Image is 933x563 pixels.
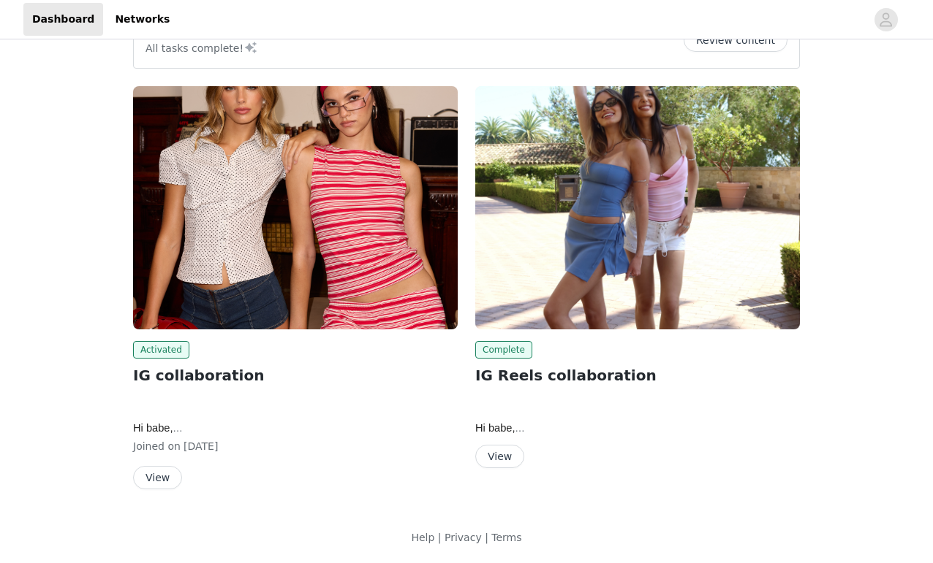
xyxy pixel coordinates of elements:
h2: IG Reels collaboration [475,364,800,386]
img: Edikted [475,86,800,329]
button: View [475,445,524,468]
button: View [133,466,182,489]
span: | [438,532,442,543]
span: Joined on [133,440,181,452]
button: Review content [684,28,787,52]
span: Hi babe, [475,422,525,434]
a: Privacy [445,532,482,543]
span: [DATE] [184,440,218,452]
a: Terms [491,532,521,543]
a: View [475,451,524,462]
span: Activated [133,341,189,359]
img: Edikted [133,86,458,329]
a: Networks [106,3,178,36]
div: avatar [879,8,893,31]
span: Complete [475,341,532,359]
a: View [133,472,182,483]
a: Dashboard [23,3,103,36]
h2: IG collaboration [133,364,458,386]
span: | [485,532,488,543]
a: Help [411,532,434,543]
span: Hi babe, [133,422,183,434]
p: All tasks complete! [146,39,258,56]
